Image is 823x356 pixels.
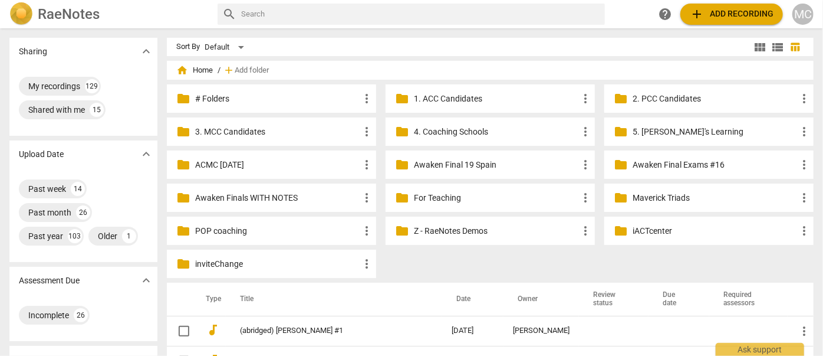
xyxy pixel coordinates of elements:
div: 26 [76,205,90,220]
span: folder [176,158,190,172]
span: folder [395,158,409,172]
span: view_module [753,40,767,54]
p: 3. MCC Candidates [195,126,360,138]
span: more_vert [360,191,374,205]
span: folder [176,224,190,238]
span: table_chart [790,41,801,53]
span: / [218,66,220,75]
span: expand_more [139,44,153,58]
input: Search [241,5,600,24]
span: folder [395,125,409,139]
span: more_vert [797,224,811,238]
span: more_vert [797,324,811,338]
span: more_vert [578,158,592,172]
span: more_vert [797,125,811,139]
span: help [658,7,672,21]
span: more_vert [578,191,592,205]
button: Show more [137,145,155,163]
a: Help [654,4,676,25]
p: # Folders [195,93,360,105]
p: 5. Matthew's Learning [633,126,797,138]
p: Awaken Finals WITH NOTES [195,192,360,204]
span: more_vert [360,257,374,271]
p: For Teaching [414,192,578,204]
div: 14 [71,182,85,196]
th: Owner [503,283,579,316]
span: Add folder [235,66,269,75]
span: folder [614,125,628,139]
span: audiotrack [206,323,220,337]
p: 1. ACC Candidates [414,93,578,105]
a: LogoRaeNotes [9,2,208,26]
button: Table view [786,38,804,56]
span: folder [176,125,190,139]
span: folder [395,92,409,106]
span: folder [395,191,409,205]
span: more_vert [797,191,811,205]
p: Upload Date [19,148,64,161]
span: more_vert [578,224,592,238]
span: folder [176,191,190,205]
span: search [222,7,236,21]
span: folder [614,224,628,238]
button: Upload [680,4,783,25]
p: Maverick Triads [633,192,797,204]
th: Due date [648,283,709,316]
div: 15 [90,103,104,117]
button: MC [792,4,814,25]
span: more_vert [578,92,592,106]
p: Sharing [19,45,47,58]
button: Show more [137,43,155,60]
span: folder [614,92,628,106]
span: add [223,64,235,76]
span: more_vert [578,125,592,139]
div: 129 [85,79,99,93]
span: Home [176,64,213,76]
span: folder [395,224,409,238]
span: folder [614,191,628,205]
span: Add recording [690,7,773,21]
span: folder [176,257,190,271]
div: Incomplete [28,309,69,321]
p: Z - RaeNotes Demos [414,225,578,237]
span: more_vert [360,92,374,106]
span: add [690,7,704,21]
span: more_vert [360,158,374,172]
th: Title [226,283,442,316]
span: more_vert [797,158,811,172]
div: My recordings [28,80,80,92]
p: POP coaching [195,225,360,237]
div: Past week [28,183,66,195]
div: Ask support [716,343,804,356]
button: Tile view [751,38,769,56]
button: Show more [137,272,155,289]
h2: RaeNotes [38,6,100,22]
th: Type [196,283,226,316]
p: inviteChange [195,258,360,270]
th: Review status [579,283,648,316]
p: iACTcenter [633,225,797,237]
div: Past month [28,207,71,218]
span: expand_more [139,147,153,161]
div: [PERSON_NAME] [513,326,569,335]
span: folder [614,158,628,172]
td: [DATE] [442,316,503,346]
button: List view [769,38,786,56]
p: 2. PCC Candidates [633,93,797,105]
a: (abridged) [PERSON_NAME] #1 [240,326,409,335]
img: Logo [9,2,33,26]
div: Shared with me [28,104,85,116]
th: Required assessors [709,283,788,316]
div: 103 [68,229,82,243]
span: more_vert [797,92,811,106]
th: Date [442,283,503,316]
p: ACMC June 2025 [195,159,360,171]
p: Awaken Final Exams #16 [633,159,797,171]
div: Older [98,230,117,242]
span: more_vert [360,224,374,238]
span: home [176,64,188,76]
span: more_vert [360,125,374,139]
p: Awaken Final 19 Spain [414,159,578,171]
div: Default [205,38,248,57]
